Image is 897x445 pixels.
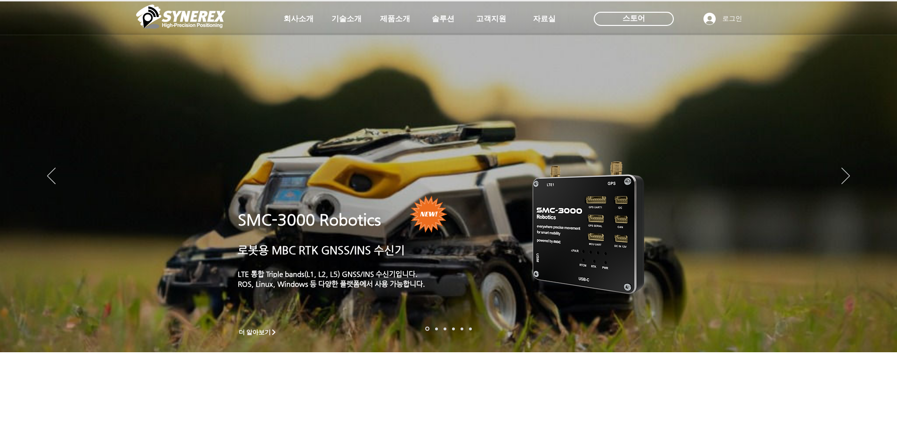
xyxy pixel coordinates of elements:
[452,327,455,330] a: 자율주행
[841,168,850,186] button: 다음
[323,9,370,28] a: 기술소개
[238,211,381,229] a: SMC-3000 Robotics
[469,327,472,330] a: 정밀농업
[533,14,556,24] span: 자료실
[238,280,425,288] a: ROS, Linux, Windows 등 다양한 플랫폼에서 사용 가능합니다.
[435,327,438,330] a: 드론 8 - SMC 2000
[238,244,405,256] a: 로봇용 MBC RTK GNSS/INS 수신기
[476,14,506,24] span: 고객지원
[47,168,56,186] button: 이전
[372,9,419,28] a: 제품소개
[380,14,410,24] span: 제품소개
[331,14,362,24] span: 기술소개
[521,9,568,28] a: 자료실
[461,327,463,330] a: 로봇
[432,14,454,24] span: 솔루션
[283,14,314,24] span: 회사소개
[622,13,645,24] span: 스토어
[519,147,658,305] img: KakaoTalk_20241224_155801212.png
[468,9,515,28] a: 고객지원
[136,2,226,31] img: 씨너렉스_White_simbol_대지 1.png
[234,326,282,338] a: 더 알아보기
[719,14,745,24] span: 로그인
[275,9,322,28] a: 회사소개
[444,327,446,330] a: 측량 IoT
[420,9,467,28] a: 솔루션
[239,328,271,337] span: 더 알아보기
[697,10,749,28] button: 로그인
[594,12,674,26] div: 스토어
[425,327,429,331] a: 로봇- SMC 2000
[422,327,475,331] nav: 슬라이드
[238,270,418,278] a: LTE 통합 Triple bands(L1, L2, L5) GNSS/INS 수신기입니다.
